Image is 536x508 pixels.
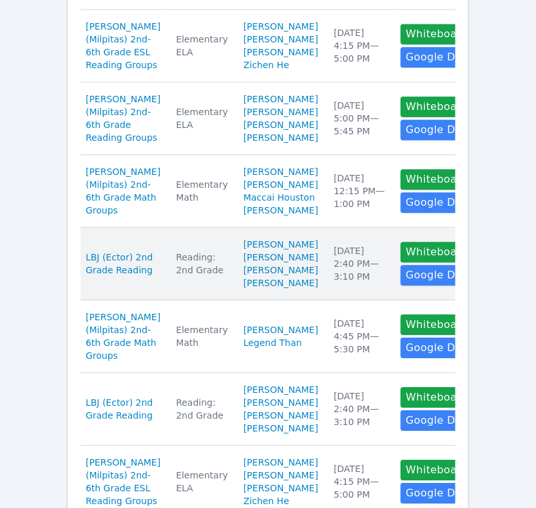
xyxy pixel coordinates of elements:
a: [PERSON_NAME] [244,456,318,469]
a: Zichen He [244,59,289,71]
button: Whiteboard [401,387,474,408]
div: Elementary Math [176,178,228,204]
button: Whiteboard [401,460,474,480]
a: LBJ (Ector) 2nd Grade Reading [86,251,160,277]
a: [PERSON_NAME] [244,131,318,144]
a: Google Doc [401,192,473,213]
a: [PERSON_NAME] [244,469,318,482]
a: [PERSON_NAME] [244,93,318,105]
a: Google Doc [401,338,473,358]
a: [PERSON_NAME] (Milpitas) 2nd-6th Grade Math Groups [86,165,160,217]
div: Reading: 2nd Grade [176,251,228,277]
a: [PERSON_NAME] [244,118,318,131]
a: [PERSON_NAME] (Milpitas) 2nd-6th Grade ESL Reading Groups [86,456,160,507]
a: Google Doc [401,265,473,286]
div: [DATE] 12:15 PM — 1:00 PM [334,172,385,210]
a: [PERSON_NAME] (Milpitas) 2nd-6th Grade Reading Groups [86,93,160,144]
div: [DATE] 4:15 PM — 5:00 PM [334,26,385,65]
a: [PERSON_NAME] [244,20,318,33]
tr: LBJ (Ector) 2nd Grade ReadingReading: 2nd Grade[PERSON_NAME][PERSON_NAME][PERSON_NAME][PERSON_NAM... [81,373,481,446]
a: [PERSON_NAME] [244,264,318,277]
a: [PERSON_NAME] [244,105,318,118]
a: Maccai Houston [244,191,315,204]
a: Google Doc [401,483,473,503]
div: [DATE] 2:40 PM — 3:10 PM [334,244,385,283]
a: [PERSON_NAME] [244,482,318,494]
a: [PERSON_NAME] [244,396,318,409]
a: [PERSON_NAME] [244,204,318,217]
tr: [PERSON_NAME] (Milpitas) 2nd-6th Grade ESL Reading GroupsElementary ELA[PERSON_NAME][PERSON_NAME]... [81,10,481,82]
div: [DATE] 5:00 PM — 5:45 PM [334,99,385,138]
a: Zichen He [244,494,289,507]
button: Whiteboard [401,169,474,190]
div: [DATE] 4:45 PM — 5:30 PM [334,317,385,356]
a: Legend Than [244,336,302,349]
div: Elementary ELA [176,33,228,59]
a: [PERSON_NAME] [244,178,318,191]
a: Google Doc [401,410,473,431]
a: Google Doc [401,120,473,140]
a: [PERSON_NAME] (Milpitas) 2nd-6th Grade ESL Reading Groups [86,20,160,71]
tr: [PERSON_NAME] (Milpitas) 2nd-6th Grade Math GroupsElementary Math[PERSON_NAME][PERSON_NAME]Maccai... [81,155,481,228]
a: [PERSON_NAME] [244,238,318,251]
button: Whiteboard [401,314,474,335]
a: [PERSON_NAME] [244,409,318,422]
a: [PERSON_NAME] [244,33,318,46]
button: Whiteboard [401,242,474,262]
div: Elementary ELA [176,469,228,494]
div: Elementary Math [176,323,228,349]
tr: [PERSON_NAME] (Milpitas) 2nd-6th Grade Math GroupsElementary Math[PERSON_NAME]Legend Than[DATE]4:... [81,300,481,373]
a: [PERSON_NAME] [244,251,318,264]
tr: LBJ (Ector) 2nd Grade ReadingReading: 2nd Grade[PERSON_NAME][PERSON_NAME][PERSON_NAME][PERSON_NAM... [81,228,481,300]
a: [PERSON_NAME] [244,383,318,396]
a: [PERSON_NAME] [244,422,318,435]
tr: [PERSON_NAME] (Milpitas) 2nd-6th Grade Reading GroupsElementary ELA[PERSON_NAME][PERSON_NAME][PER... [81,82,481,155]
div: [DATE] 2:40 PM — 3:10 PM [334,390,385,428]
a: [PERSON_NAME] (Milpitas) 2nd-6th Grade Math Groups [86,311,160,362]
button: Whiteboard [401,96,474,117]
div: Reading: 2nd Grade [176,396,228,422]
a: [PERSON_NAME] [244,165,318,178]
a: Google Doc [401,47,473,68]
a: [PERSON_NAME] [244,323,318,336]
a: [PERSON_NAME] [244,277,318,289]
div: Elementary ELA [176,105,228,131]
a: [PERSON_NAME] [244,46,318,59]
div: [DATE] 4:15 PM — 5:00 PM [334,462,385,501]
a: LBJ (Ector) 2nd Grade Reading [86,396,160,422]
button: Whiteboard [401,24,474,44]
